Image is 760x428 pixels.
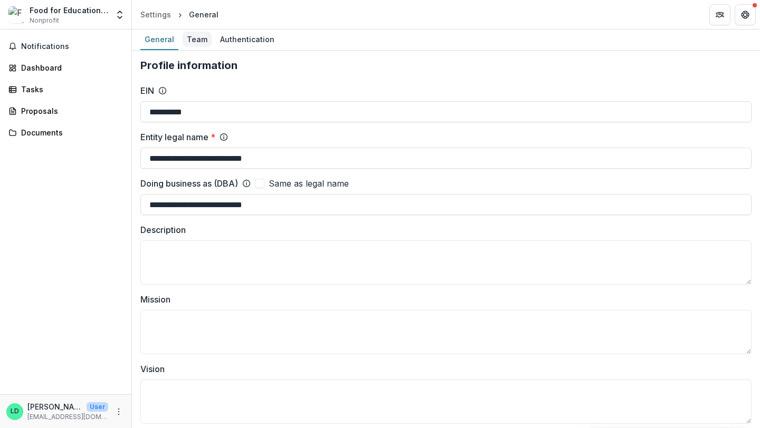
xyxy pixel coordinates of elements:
span: Nonprofit [30,16,59,25]
button: Open entity switcher [112,4,127,25]
button: Get Help [735,4,756,25]
span: Notifications [21,42,123,51]
p: [EMAIL_ADDRESS][DOMAIN_NAME] [27,412,108,422]
div: Team [183,32,212,47]
div: General [140,32,178,47]
div: Tasks [21,84,119,95]
p: [PERSON_NAME] [27,401,82,412]
div: Settings [140,9,171,20]
button: More [112,405,125,418]
a: Tasks [4,81,127,98]
h2: Profile information [140,59,752,72]
div: Liviya David [11,408,19,415]
a: Documents [4,124,127,141]
a: Team [183,30,212,50]
a: Proposals [4,102,127,120]
p: User [87,402,108,412]
a: Dashboard [4,59,127,76]
a: Settings [136,7,175,22]
a: General [140,30,178,50]
label: Mission [140,293,745,306]
label: Doing business as (DBA) [140,177,238,190]
img: Food for Education Foundation [8,6,25,23]
div: Proposals [21,105,119,116]
div: Dashboard [21,62,119,73]
a: Authentication [216,30,279,50]
label: EIN [140,84,154,97]
button: Partners [709,4,730,25]
div: Documents [21,127,119,138]
div: General [189,9,218,20]
nav: breadcrumb [136,7,223,22]
div: Food for Education Foundation [30,5,108,16]
button: Notifications [4,38,127,55]
label: Vision [140,363,745,375]
label: Description [140,223,745,236]
div: Authentication [216,32,279,47]
label: Entity legal name [140,131,215,143]
span: Same as legal name [269,177,349,190]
